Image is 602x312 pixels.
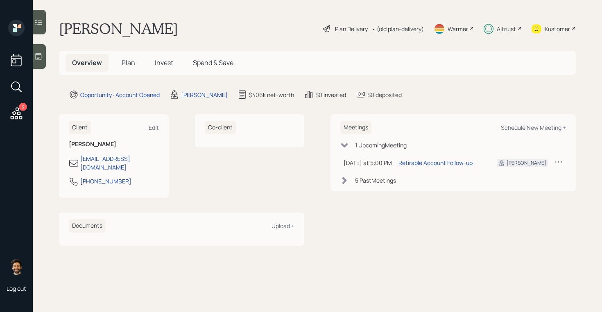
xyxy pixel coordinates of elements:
[80,90,160,99] div: Opportunity · Account Opened
[205,121,236,134] h6: Co-client
[249,90,294,99] div: $406k net-worth
[315,90,346,99] div: $0 invested
[335,25,368,33] div: Plan Delivery
[507,159,546,167] div: [PERSON_NAME]
[19,103,27,111] div: 3
[367,90,402,99] div: $0 deposited
[372,25,424,33] div: • (old plan-delivery)
[181,90,228,99] div: [PERSON_NAME]
[340,121,371,134] h6: Meetings
[69,121,91,134] h6: Client
[545,25,570,33] div: Kustomer
[59,20,178,38] h1: [PERSON_NAME]
[272,222,294,230] div: Upload +
[149,124,159,131] div: Edit
[355,176,396,185] div: 5 Past Meeting s
[69,141,159,148] h6: [PERSON_NAME]
[448,25,468,33] div: Warmer
[122,58,135,67] span: Plan
[355,141,407,149] div: 1 Upcoming Meeting
[344,158,392,167] div: [DATE] at 5:00 PM
[8,258,25,275] img: eric-schwartz-headshot.png
[80,177,131,185] div: [PHONE_NUMBER]
[155,58,173,67] span: Invest
[7,285,26,292] div: Log out
[497,25,516,33] div: Altruist
[72,58,102,67] span: Overview
[193,58,233,67] span: Spend & Save
[398,158,473,167] div: Retirable Account Follow-up
[69,219,106,233] h6: Documents
[501,124,566,131] div: Schedule New Meeting +
[80,154,159,172] div: [EMAIL_ADDRESS][DOMAIN_NAME]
